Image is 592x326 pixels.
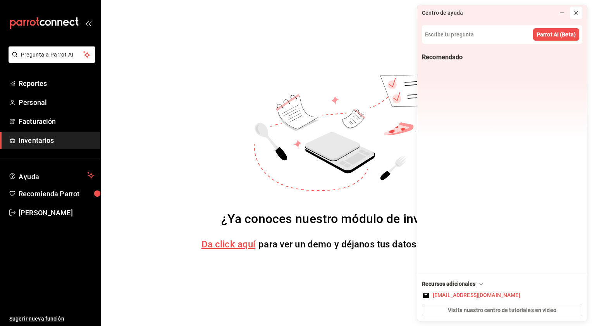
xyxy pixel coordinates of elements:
[258,239,491,250] span: para ver un demo y déjanos tus datos para contactarte.
[221,209,472,228] div: ¿Ya conoces nuestro módulo de inventarios?
[422,66,582,72] div: Grid Recommendations
[9,315,94,323] span: Sugerir nueva función
[19,135,94,146] span: Inventarios
[9,46,95,63] button: Pregunta a Parrot AI
[448,306,556,314] span: Visita nuestro centro de tutoriales en video
[19,97,94,108] span: Personal
[19,116,94,127] span: Facturación
[422,53,463,62] div: Recomendado
[19,189,94,199] span: Recomienda Parrot
[422,291,582,299] button: [EMAIL_ADDRESS][DOMAIN_NAME]
[21,51,83,59] span: Pregunta a Parrot AI
[19,208,94,218] span: [PERSON_NAME]
[19,171,84,180] span: Ayuda
[533,28,579,41] button: Parrot AI (Beta)
[85,20,91,26] button: open_drawer_menu
[19,78,94,89] span: Reportes
[422,280,485,288] div: Recursos adicionales
[433,291,520,299] div: [EMAIL_ADDRESS][DOMAIN_NAME]
[422,9,463,17] div: Centro de ayuda
[422,25,582,44] input: Escribe tu pregunta
[201,239,256,250] a: Da click aquí
[537,31,576,39] span: Parrot AI (Beta)
[5,56,95,64] a: Pregunta a Parrot AI
[422,304,582,316] button: Visita nuestro centro de tutoriales en video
